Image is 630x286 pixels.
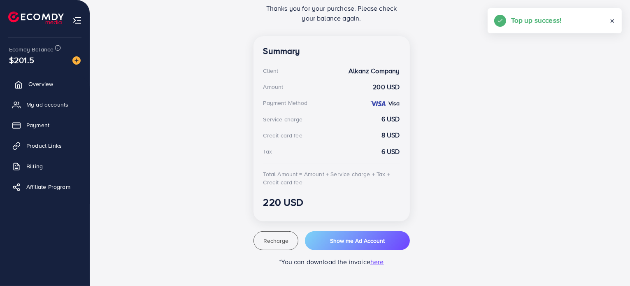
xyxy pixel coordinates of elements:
[263,3,400,23] p: Thanks you for your purchase. Please check your balance again.
[263,83,284,91] div: Amount
[72,16,82,25] img: menu
[28,80,53,88] span: Overview
[6,137,84,154] a: Product Links
[26,121,49,129] span: Payment
[263,67,279,75] div: Client
[263,131,302,140] div: Credit card fee
[388,99,400,107] strong: Visa
[6,76,84,92] a: Overview
[263,196,400,208] h3: 220 USD
[263,99,308,107] div: Payment Method
[9,54,34,66] span: $201.5
[253,231,299,250] button: Recharge
[370,257,384,266] span: here
[263,115,303,123] div: Service charge
[26,142,62,150] span: Product Links
[6,179,84,195] a: Affiliate Program
[263,147,272,156] div: Tax
[6,158,84,174] a: Billing
[595,249,624,280] iframe: Chat
[26,100,68,109] span: My ad accounts
[26,162,43,170] span: Billing
[253,257,410,267] p: *You can download the invoice
[263,237,288,245] span: Recharge
[8,12,64,24] img: logo
[305,231,409,250] button: Show me Ad Account
[26,183,70,191] span: Affiliate Program
[6,117,84,133] a: Payment
[511,15,561,26] h5: Top up success!
[72,56,81,65] img: image
[381,130,400,140] strong: 8 USD
[373,82,400,92] strong: 200 USD
[381,114,400,124] strong: 6 USD
[349,66,400,76] strong: Alkanz Company
[263,170,400,187] div: Total Amount = Amount + Service charge + Tax + Credit card fee
[9,45,53,53] span: Ecomdy Balance
[330,237,385,245] span: Show me Ad Account
[6,96,84,113] a: My ad accounts
[263,46,400,56] h4: Summary
[381,147,400,156] strong: 6 USD
[370,100,386,107] img: credit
